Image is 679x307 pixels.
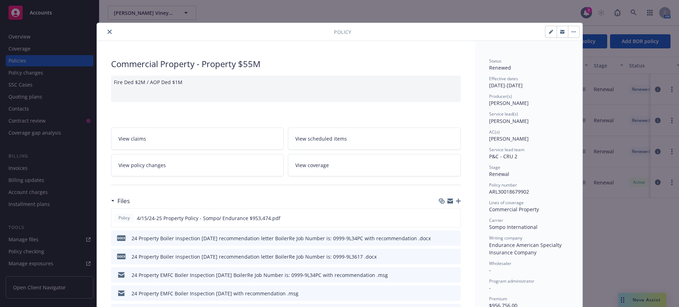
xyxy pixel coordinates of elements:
span: View policy changes [118,161,166,169]
button: preview file [452,253,458,260]
div: Commercial Property - Property $55M [111,58,461,70]
span: Carrier [489,217,503,223]
a: View claims [111,128,284,150]
span: Writing company [489,235,522,241]
span: Service lead team [489,147,524,153]
button: preview file [452,290,458,297]
span: P&C - CRU 2 [489,153,517,160]
button: download file [440,235,446,242]
span: - [489,284,491,291]
span: - [489,267,491,273]
span: View coverage [295,161,329,169]
span: ARL30018679902 [489,188,529,195]
button: download file [440,271,446,279]
span: Service lead(s) [489,111,518,117]
span: docx [117,254,126,259]
button: download file [440,214,446,222]
span: [PERSON_NAME] [489,100,529,106]
span: [PERSON_NAME] [489,135,529,142]
span: docx [117,235,126,241]
a: View coverage [288,154,461,176]
span: Policy [117,215,131,221]
button: download file [440,253,446,260]
span: 4/15/24-25 Property Policy - Sompo/ Endurance $953,474.pdf [137,214,280,222]
div: 24 Property EMFC Boiler Inspection [DATE] with recommendation .msg [132,290,298,297]
button: preview file [451,214,458,222]
button: preview file [452,235,458,242]
span: AC(s) [489,129,500,135]
button: download file [440,290,446,297]
button: preview file [452,271,458,279]
span: Effective dates [489,76,518,82]
span: Producer(s) [489,93,512,99]
span: Renewed [489,64,511,71]
a: View policy changes [111,154,284,176]
div: 24 Property EMFC Boiler Inspection [DATE] BoilerRe Job Number is: 0999-9L34PC with recommendation... [132,271,388,279]
button: close [105,28,114,36]
div: Fire Ded $2M / AOP Ded $1M [111,76,461,102]
div: 24 Property Boiler inspection [DATE] recommendation letter BoilerRe Job Number is: 0999-9L34PC wi... [132,235,431,242]
span: View scheduled items [295,135,347,142]
div: [DATE] - [DATE] [489,76,568,89]
span: Program administrator [489,278,534,284]
span: Endurance American Specialty Insurance Company [489,242,563,256]
span: Renewal [489,171,509,177]
span: Policy [334,28,351,36]
span: [PERSON_NAME] [489,118,529,124]
span: Lines of coverage [489,200,524,206]
div: 24 Property Boiler inspection [DATE] recommendation letter BoilerRe Job Number is: 0999-9L3617 .docx [132,253,377,260]
span: Status [489,58,501,64]
a: View scheduled items [288,128,461,150]
span: Policy number [489,182,517,188]
span: View claims [118,135,146,142]
div: Commercial Property [489,206,568,213]
span: Sompo International [489,224,538,230]
span: Premium [489,296,507,302]
span: Wholesaler [489,260,511,266]
h3: Files [117,196,130,206]
div: Files [111,196,130,206]
span: Stage [489,164,500,170]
